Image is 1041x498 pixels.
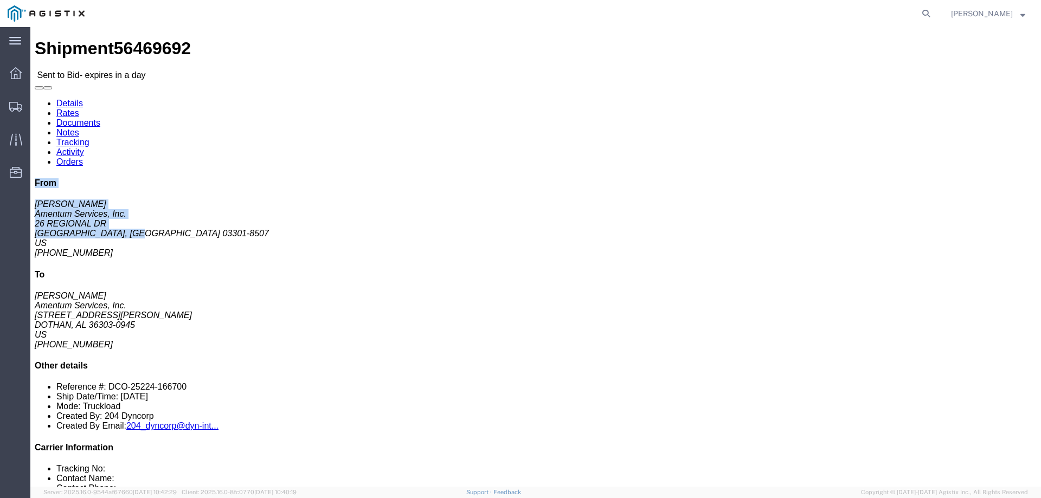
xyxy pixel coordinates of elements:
span: [DATE] 10:40:19 [254,489,297,495]
span: [DATE] 10:42:29 [133,489,177,495]
img: logo [8,5,85,22]
button: [PERSON_NAME] [950,7,1026,20]
iframe: FS Legacy Container [30,27,1041,487]
span: Client: 2025.16.0-8fc0770 [182,489,297,495]
a: Support [466,489,493,495]
span: Copyright © [DATE]-[DATE] Agistix Inc., All Rights Reserved [861,488,1028,497]
a: Feedback [493,489,521,495]
span: Cierra Brown [951,8,1013,20]
span: Server: 2025.16.0-9544af67660 [43,489,177,495]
